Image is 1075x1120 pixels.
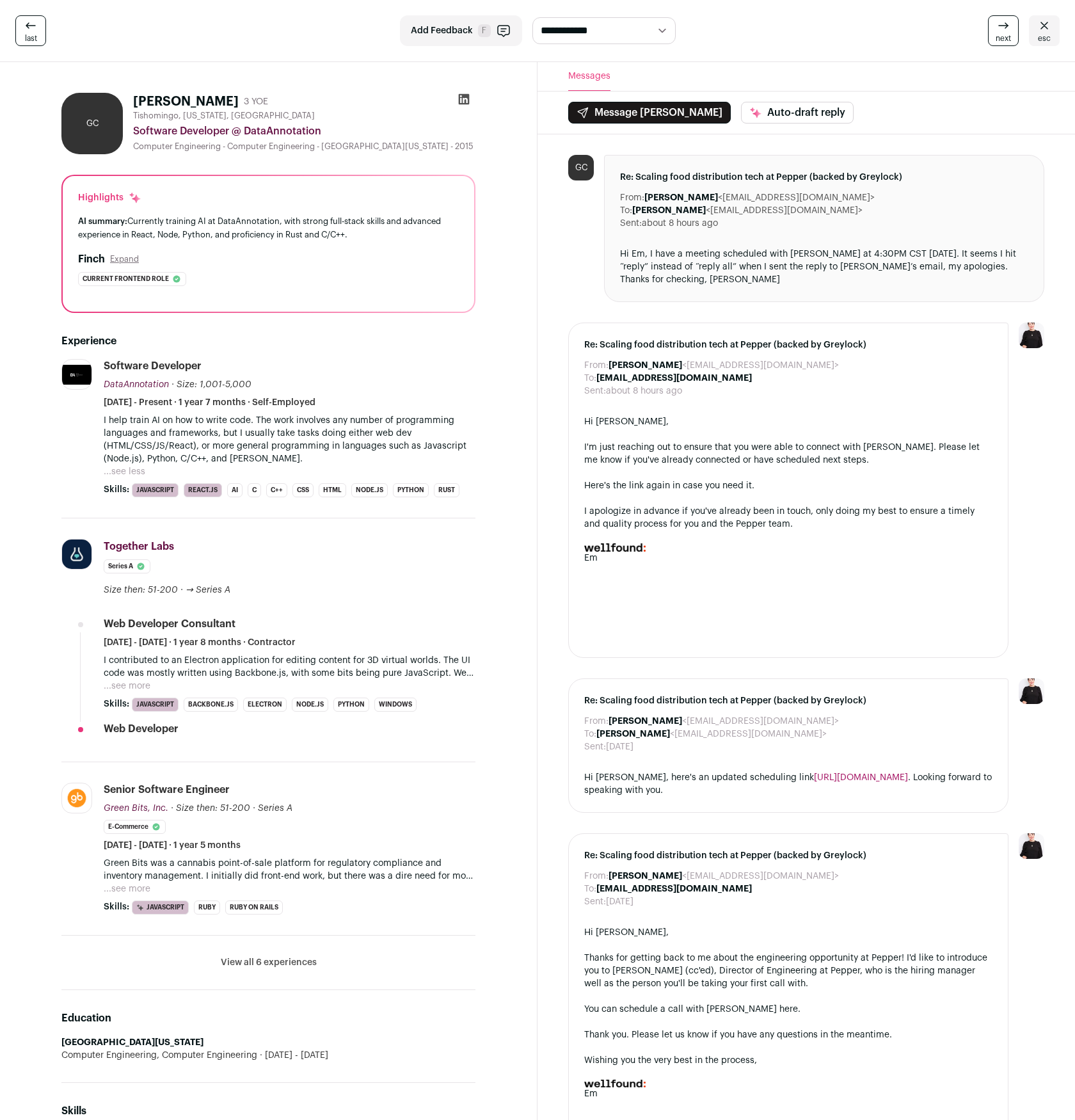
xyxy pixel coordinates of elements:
li: Ruby [194,900,220,915]
dd: [DATE] [606,895,633,908]
span: Re: Scaling food distribution tech at Pepper (backed by Greylock) [584,339,992,351]
b: [PERSON_NAME] [609,872,682,881]
span: Tishomingo, [US_STATE], [GEOGRAPHIC_DATA] [133,111,315,121]
span: AI summary: [78,217,127,225]
p: Green Bits was a cannabis point-of-sale platform for regulatory compliance and inventory manageme... [104,857,475,883]
span: Skills: [104,900,129,913]
dt: Sent: [584,740,606,753]
span: Size then: 51-200 [104,586,178,595]
dt: From: [584,870,609,883]
div: Currently training AI at DataAnnotation, with strong full-stack skills and advanced experience in... [78,214,459,241]
li: Electron [243,698,287,712]
div: Thank you. Please let us know if you have any questions in the meantime. [584,1028,992,1041]
button: Add Feedback F [400,15,522,46]
b: [PERSON_NAME] [609,361,682,370]
strong: [GEOGRAPHIC_DATA][US_STATE] [61,1038,203,1047]
span: Skills: [104,698,129,710]
span: next [996,33,1011,44]
div: Hi Em, I have a meeting scheduled with [PERSON_NAME] at 4:30PM CST [DATE]. It seems I hit “reply”... [620,248,1028,286]
li: C++ [266,483,287,497]
button: Expand [110,254,139,264]
dd: about 8 hours ago [642,217,718,230]
span: Together Labs [104,541,174,552]
div: I apologize in advance if you've already been in touch, only doing my best to ensure a timely and... [584,505,992,531]
span: Re: Scaling food distribution tech at Pepper (backed by Greylock) [584,694,992,707]
h2: Skills [61,1103,475,1119]
span: Skills: [104,483,129,496]
li: Python [333,698,369,712]
b: [PERSON_NAME] [609,717,682,726]
div: Wishing you the very best in the process, [584,1054,992,1067]
span: Re: Scaling food distribution tech at Pepper (backed by Greylock) [584,849,992,862]
span: DataAnnotation [104,380,169,389]
dt: From: [584,715,609,728]
li: Node.js [351,483,388,497]
span: Current frontend role [83,273,169,285]
button: Auto-draft reply [741,102,854,124]
span: [DATE] - [DATE] · 1 year 8 months · Contractor [104,636,296,649]
div: Software Developer [104,359,202,373]
div: Computer Engineering - Computer Engineering - [GEOGRAPHIC_DATA][US_STATE] - 2015 [133,141,475,152]
div: Highlights [78,191,141,204]
dd: [DATE] [606,740,633,753]
span: last [25,33,37,44]
img: 9240684-medium_jpg [1019,678,1044,704]
a: [URL][DOMAIN_NAME] [814,773,908,782]
span: → Series A [186,586,230,595]
span: [DATE] - [DATE] · 1 year 5 months [104,839,241,852]
img: b70714f2c8771c0bfa68ada74941f1ce1eefc59fa63eee0322401a82de033402 [62,540,92,569]
div: . [584,1003,992,1016]
li: JavaScript [132,900,189,915]
li: AI [227,483,243,497]
li: JavaScript [132,483,179,497]
span: [DATE] - Present · 1 year 7 months · Self-Employed [104,396,315,409]
div: GC [61,93,123,154]
span: Re: Scaling food distribution tech at Pepper (backed by Greylock) [620,171,1028,184]
b: [EMAIL_ADDRESS][DOMAIN_NAME] [596,884,752,893]
dt: To: [584,728,596,740]
dd: <[EMAIL_ADDRESS][DOMAIN_NAME]> [609,870,839,883]
dd: <[EMAIL_ADDRESS][DOMAIN_NAME]> [609,715,839,728]
img: AD_4nXd8mXtZXxLy6BW5oWOQUNxoLssU3evVOmElcTYOe9Q6vZR7bHgrarcpre-H0wWTlvQlXrfX4cJrmfo1PaFpYlo0O_KYH... [584,543,646,552]
span: · [180,584,183,596]
img: 74f5c218f0e741446e00989d16972936ccd8dba345d09bb7dc4117f7a2472aea.png [62,783,92,813]
dt: To: [620,204,632,217]
a: Here's the link again in case you need it. [584,481,754,490]
div: I'm just reaching out to ensure that you were able to connect with [PERSON_NAME]. Please let me k... [584,441,992,467]
li: Python [393,483,429,497]
li: Ruby on Rails [225,900,283,915]
li: Windows [374,698,417,712]
span: · Size: 1,001-5,000 [171,380,251,389]
li: Backbone.js [184,698,238,712]
button: ...see more [104,680,150,692]
dd: <[EMAIL_ADDRESS][DOMAIN_NAME]> [609,359,839,372]
div: 3 YOE [244,95,268,108]
div: Thanks for getting back to me about the engineering opportunity at Pepper! I'd like to introduce ... [584,952,992,990]
span: · [253,802,255,815]
span: · Size then: 51-200 [171,804,250,813]
a: You can schedule a call with [PERSON_NAME] here [584,1005,798,1014]
span: F [478,24,491,37]
h1: [PERSON_NAME] [133,93,239,111]
div: Em [584,552,992,564]
dd: <[EMAIL_ADDRESS][DOMAIN_NAME]> [644,191,875,204]
a: next [988,15,1019,46]
dd: <[EMAIL_ADDRESS][DOMAIN_NAME]> [596,728,827,740]
li: CSS [292,483,314,497]
div: Software Developer @ DataAnnotation [133,124,475,139]
li: JavaScript [132,698,179,712]
li: C [248,483,261,497]
div: Hi [PERSON_NAME], here's an updated scheduling link . Looking forward to speaking with you. [584,771,992,797]
b: [EMAIL_ADDRESS][DOMAIN_NAME] [596,374,752,383]
dt: Sent: [584,895,606,908]
p: I contributed to an Electron application for editing content for 3D virtual worlds. The UI code w... [104,654,475,680]
span: Green Bits, Inc. [104,804,168,813]
dt: Sent: [620,217,642,230]
span: Add Feedback [411,24,473,37]
button: ...see less [104,465,145,478]
li: Rust [434,483,459,497]
b: [PERSON_NAME] [632,206,706,215]
img: 9240684-medium_jpg [1019,323,1044,348]
span: [DATE] - [DATE] [257,1049,328,1062]
dt: To: [584,372,596,385]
